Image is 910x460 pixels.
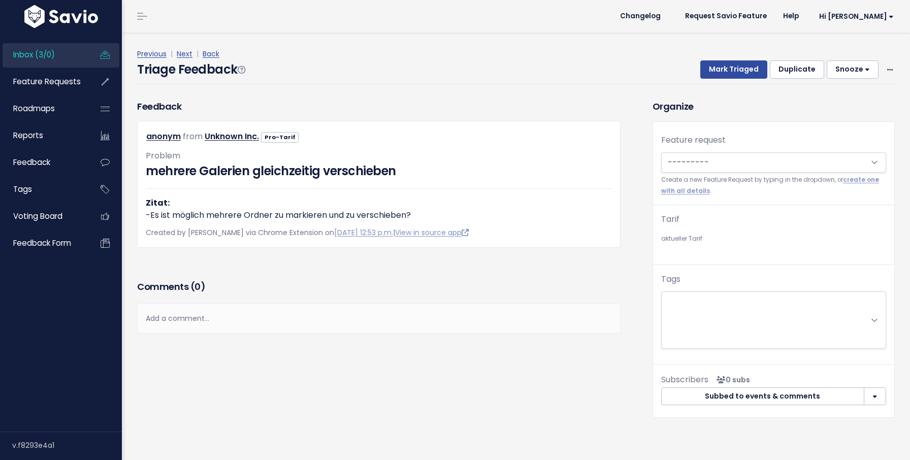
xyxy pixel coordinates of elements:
h3: Comments ( ) [137,280,621,294]
a: Roadmaps [3,97,84,120]
small: aktueller Tarif [661,234,886,244]
a: Next [177,49,192,59]
a: [DATE] 12:53 p.m. [334,227,393,238]
a: Voting Board [3,205,84,228]
span: Feedback [13,157,50,168]
span: Reports [13,130,43,141]
span: Problem [146,150,180,161]
button: Duplicate [770,60,824,79]
a: create one with all details [661,176,879,194]
span: Roadmaps [13,103,55,114]
span: Subscribers [661,374,708,385]
span: Feedback form [13,238,71,248]
h3: mehrere Galerien gleichzeitig verschieben [146,162,612,180]
a: Hi [PERSON_NAME] [807,9,902,24]
a: View in source app [395,227,469,238]
a: Reports [3,124,84,147]
span: Created by [PERSON_NAME] via Chrome Extension on | [146,227,469,238]
a: Back [203,49,219,59]
div: v.f8293e4a1 [12,432,122,458]
span: Tags [13,184,32,194]
strong: Pro-Tarif [265,133,296,141]
h3: Feedback [137,100,181,113]
a: Unknown Inc. [205,130,259,142]
a: Tags [3,178,84,201]
span: Inbox (3/0) [13,49,55,60]
a: Previous [137,49,167,59]
h4: Triage Feedback [137,60,245,79]
span: Feature Requests [13,76,81,87]
a: anonym [146,130,181,142]
a: Feature Requests [3,70,84,93]
span: from [183,130,203,142]
label: Tags [661,273,680,285]
label: Feature request [661,134,726,146]
img: logo-white.9d6f32f41409.svg [22,5,101,28]
span: | [169,49,175,59]
div: Add a comment... [137,304,621,334]
h3: Organize [653,100,895,113]
span: <p><strong>Subscribers</strong><br><br> No subscribers yet<br> </p> [712,375,750,385]
a: Help [775,9,807,24]
span: Changelog [620,13,661,20]
a: Request Savio Feature [677,9,775,24]
span: Voting Board [13,211,62,221]
button: Subbed to events & comments [661,387,864,406]
label: Tarif [661,213,679,225]
span: Hi [PERSON_NAME] [819,13,894,20]
span: | [194,49,201,59]
small: Create a new Feature Request by typing in the dropdown, or . [661,175,886,196]
button: Snooze [827,60,879,79]
a: Inbox (3/0) [3,43,84,67]
p: -Es ist möglich mehrere Ordner zu markieren und zu verschieben? [146,197,612,221]
span: 0 [194,280,201,293]
button: Mark Triaged [700,60,767,79]
a: Feedback form [3,232,84,255]
strong: Zitat: [146,197,170,209]
a: Feedback [3,151,84,174]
